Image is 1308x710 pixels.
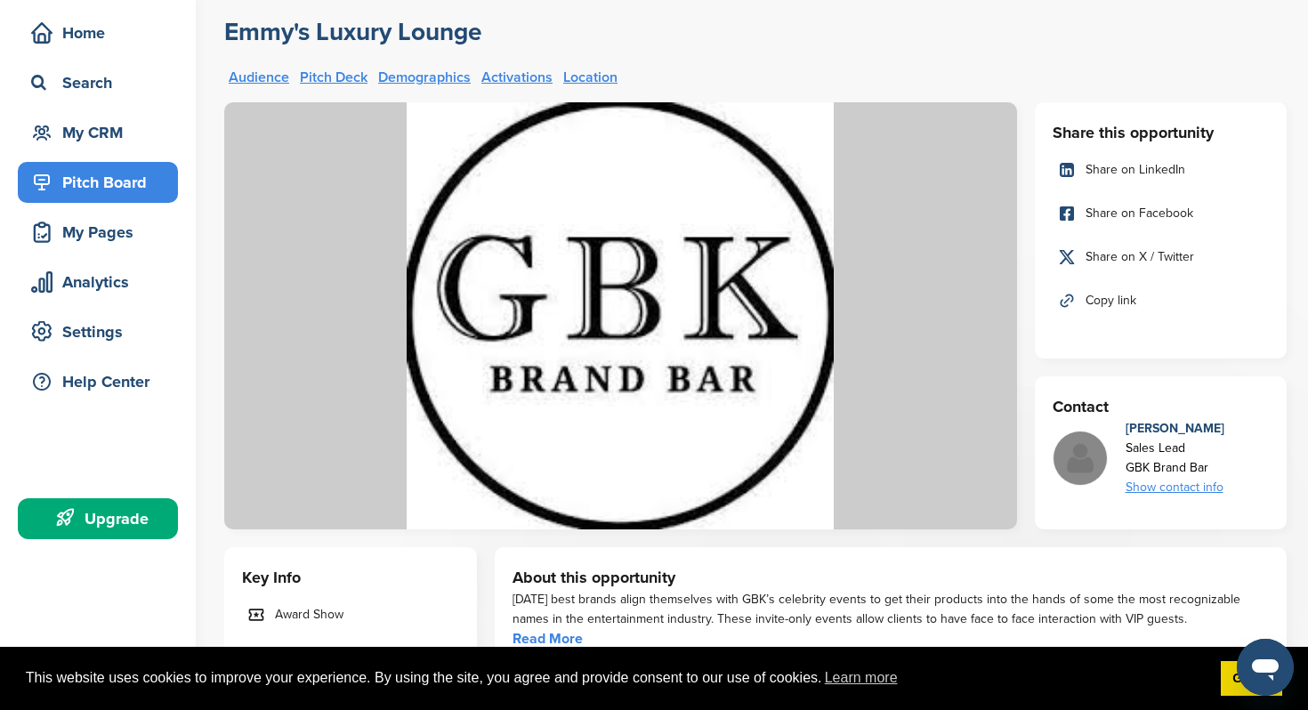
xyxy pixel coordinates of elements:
span: Share on Facebook [1086,204,1193,223]
a: Emmy's Luxury Lounge [224,16,481,48]
a: Share on LinkedIn [1053,151,1270,189]
a: Copy link [1053,282,1270,319]
a: Help Center [18,361,178,402]
img: Sponsorpitch & [224,102,1017,529]
a: Share on X / Twitter [1053,238,1270,276]
a: Location [563,70,618,85]
div: Home [27,17,178,49]
a: Pitch Deck [300,70,367,85]
a: Analytics [18,262,178,303]
a: learn more about cookies [822,665,900,691]
a: Upgrade [18,498,178,539]
a: My CRM [18,112,178,153]
a: Share on Facebook [1053,195,1270,232]
div: [DATE] best brands align themselves with GBK’s celebrity events to get their products into the ha... [513,590,1270,629]
a: Settings [18,311,178,352]
span: Copy link [1086,291,1136,311]
h3: Contact [1053,394,1270,419]
div: [PERSON_NAME] [1126,419,1224,439]
a: Audience [229,70,289,85]
div: Analytics [27,266,178,298]
span: Award Show [275,605,343,625]
div: Help Center [27,366,178,398]
a: My Pages [18,212,178,253]
h3: About this opportunity [513,565,1270,590]
div: Show contact info [1126,478,1224,497]
span: This website uses cookies to improve your experience. By using the site, you agree and provide co... [26,665,1207,691]
a: dismiss cookie message [1221,661,1282,697]
a: Read More [513,630,583,648]
a: Home [18,12,178,53]
div: GBK Brand Bar [1126,458,1224,478]
div: My Pages [27,216,178,248]
img: Missing [1054,432,1107,485]
iframe: Button to launch messaging window [1237,639,1294,696]
div: Settings [27,316,178,348]
a: Activations [481,70,553,85]
div: Upgrade [27,503,178,535]
a: Search [18,62,178,103]
div: Pitch Board [27,166,178,198]
div: My CRM [27,117,178,149]
h3: Share this opportunity [1053,120,1270,145]
h3: Key Info [242,565,459,590]
div: Sales Lead [1126,439,1224,458]
a: Demographics [378,70,471,85]
a: Pitch Board [18,162,178,203]
div: Search [27,67,178,99]
span: Share on LinkedIn [1086,160,1185,180]
span: Share on X / Twitter [1086,247,1194,267]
